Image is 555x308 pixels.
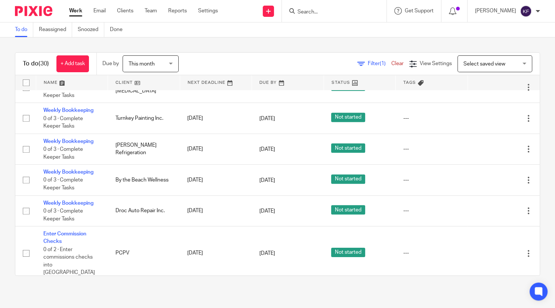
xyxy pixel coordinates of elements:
[43,208,83,221] span: 0 of 3 · Complete Keeper Tasks
[403,115,460,122] div: ---
[145,7,157,15] a: Team
[38,61,49,67] span: (30)
[43,177,83,190] span: 0 of 3 · Complete Keeper Tasks
[69,7,82,15] a: Work
[129,61,155,67] span: This month
[391,61,404,66] a: Clear
[259,177,275,183] span: [DATE]
[23,60,49,68] h1: To do
[403,207,460,214] div: ---
[56,55,89,72] a: + Add task
[180,165,252,195] td: [DATE]
[403,176,460,184] div: ---
[39,22,72,37] a: Reassigned
[168,7,187,15] a: Reports
[180,134,252,164] td: [DATE]
[259,251,275,256] span: [DATE]
[259,208,275,213] span: [DATE]
[43,146,83,159] span: 0 of 3 · Complete Keeper Tasks
[15,6,52,16] img: Pixie
[43,85,83,98] span: 0 of 3 · Complete Keeper Tasks
[43,116,83,129] span: 0 of 3 · Complete Keeper Tasks
[380,61,386,66] span: (1)
[180,195,252,226] td: [DATE]
[180,103,252,134] td: [DATE]
[403,145,460,153] div: ---
[259,116,275,121] span: [DATE]
[43,201,93,206] a: Weekly Bookkeeping
[368,61,391,66] span: Filter
[108,103,180,134] td: Turnkey Painting Inc.
[259,146,275,152] span: [DATE]
[43,247,95,275] span: 0 of 2 · Enter commissions checks into [GEOGRAPHIC_DATA]
[405,8,434,13] span: Get Support
[108,165,180,195] td: By the Beach Wellness
[520,5,532,17] img: svg%3E
[108,134,180,164] td: [PERSON_NAME] Refrigeration
[43,108,93,113] a: Weekly Bookkeeping
[108,195,180,226] td: Droc Auto Repair Inc.
[180,226,252,280] td: [DATE]
[475,7,516,15] p: [PERSON_NAME]
[43,139,93,144] a: Weekly Bookkeeping
[117,7,133,15] a: Clients
[331,113,365,122] span: Not started
[78,22,104,37] a: Snoozed
[110,22,128,37] a: Done
[463,61,505,67] span: Select saved view
[43,231,86,244] a: Enter Commission Checks
[420,61,452,66] span: View Settings
[331,248,365,257] span: Not started
[297,9,364,16] input: Search
[102,60,119,67] p: Due by
[403,249,460,257] div: ---
[331,174,365,184] span: Not started
[93,7,106,15] a: Email
[43,170,93,175] a: Weekly Bookkeeping
[331,143,365,153] span: Not started
[331,205,365,214] span: Not started
[403,80,416,85] span: Tags
[15,22,33,37] a: To do
[198,7,218,15] a: Settings
[108,226,180,280] td: PCPV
